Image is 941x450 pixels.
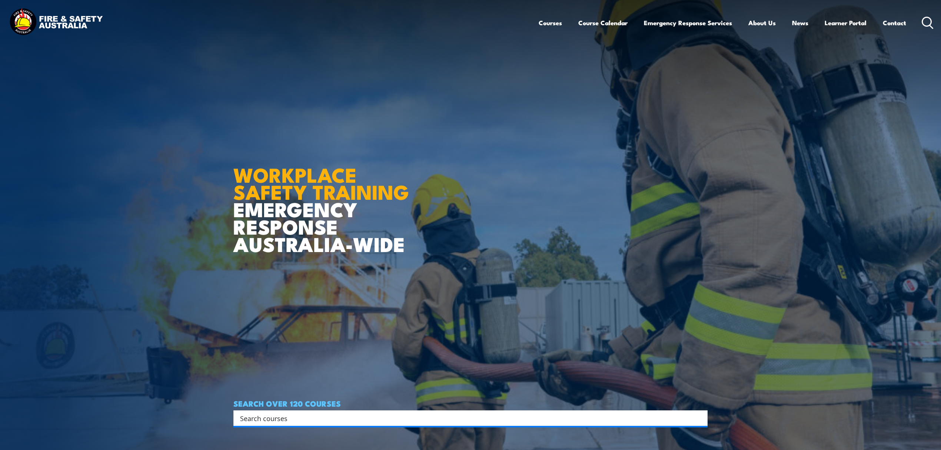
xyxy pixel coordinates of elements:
form: Search form [242,413,693,423]
a: About Us [748,13,776,33]
a: News [792,13,808,33]
input: Search input [240,413,691,424]
button: Search magnifier button [695,413,705,423]
a: Contact [883,13,906,33]
a: Emergency Response Services [644,13,732,33]
strong: WORKPLACE SAFETY TRAINING [233,159,409,207]
a: Course Calendar [578,13,628,33]
h1: EMERGENCY RESPONSE AUSTRALIA-WIDE [233,147,415,252]
a: Courses [539,13,562,33]
a: Learner Portal [825,13,867,33]
h4: SEARCH OVER 120 COURSES [233,399,708,407]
